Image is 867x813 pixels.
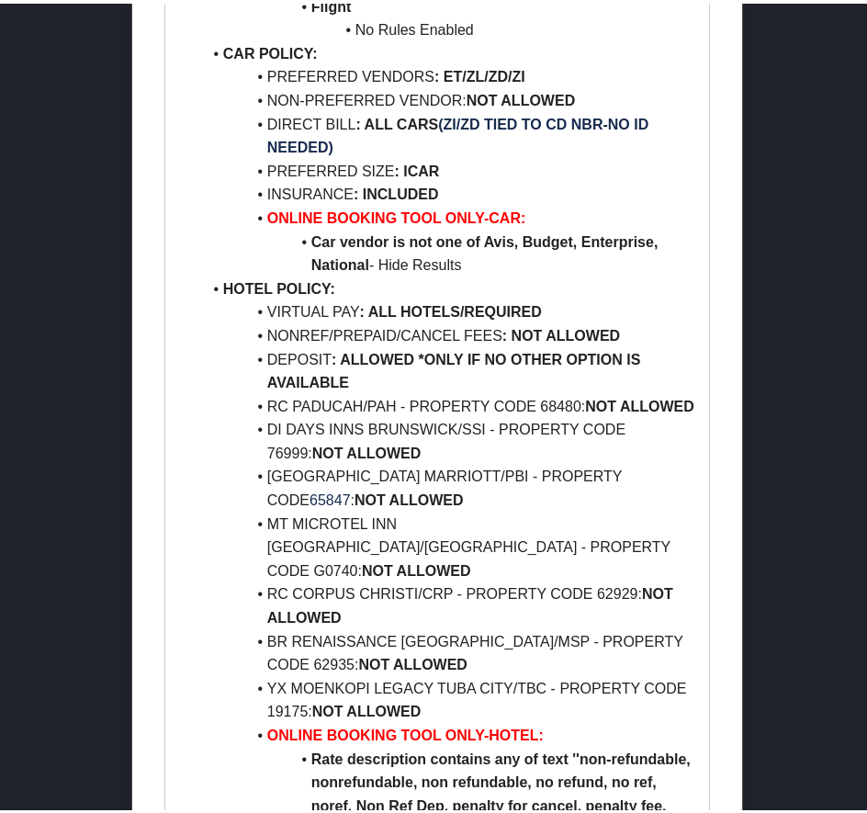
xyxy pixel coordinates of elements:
[355,489,464,504] strong: NOT ALLOWED
[201,15,695,39] li: No Rules Enabled
[201,62,695,85] li: PREFERRED VENDORS
[267,348,644,388] strong: : ALLOWED *ONLY IF NO OTHER OPTION IS AVAILABLE
[310,489,351,504] span: 65847
[201,109,695,156] li: DIRECT BILL
[223,42,318,58] strong: CAR POLICY:
[201,461,695,508] li: [GEOGRAPHIC_DATA] MARRIOTT/PBI - PROPERTY CODE :
[223,277,335,293] strong: HOTEL POLICY:
[201,414,695,461] li: DI DAYS INNS BRUNSWICK/SSI - PROPERTY CODE 76999:
[394,160,439,175] strong: : ICAR
[267,113,653,152] strong: (ZI/ZD TIED TO CD NBR-NO ID NEEDED)
[360,300,542,316] strong: : ALL HOTELS/REQUIRED
[201,627,695,673] li: BR RENAISSANCE [GEOGRAPHIC_DATA]/MSP - PROPERTY CODE 62935:
[267,724,544,740] strong: ONLINE BOOKING TOOL ONLY-HOTEL:
[201,297,695,321] li: VIRTUAL PAY
[362,559,471,575] strong: NOT ALLOWED
[434,65,439,81] strong: :
[201,509,695,580] li: MT MICROTEL INN [GEOGRAPHIC_DATA]/[GEOGRAPHIC_DATA] - PROPERTY CODE G0740:
[355,113,438,129] strong: : ALL CARS
[201,321,695,344] li: NONREF/PREPAID/CANCEL FEES
[354,183,358,198] strong: :
[201,391,695,415] li: RC PADUCAH/PAH - PROPERTY CODE 68480:
[358,653,467,669] strong: NOT ALLOWED
[201,85,695,109] li: NON-PREFERRED VENDOR:
[201,344,695,391] li: DEPOSIT
[267,207,526,222] strong: ONLINE BOOKING TOOL ONLY-CAR:
[363,183,439,198] strong: INCLUDED
[201,227,695,274] li: - Hide Results
[201,156,695,180] li: PREFERRED SIZE
[444,65,525,81] strong: ET/ZL/ZD/ZI
[585,395,694,411] strong: NOT ALLOWED
[502,324,620,340] strong: : NOT ALLOWED
[312,700,422,716] strong: NOT ALLOWED
[311,231,662,270] strong: Car vendor is not one of Avis, Budget, Enterprise, National
[312,442,422,457] strong: NOT ALLOWED
[201,579,695,626] li: RC CORPUS CHRISTI/CRP - PROPERTY CODE 62929:
[201,673,695,720] li: YX MOENKOPI LEGACY TUBA CITY/TBC - PROPERTY CODE 19175:
[201,179,695,203] li: INSURANCE
[467,89,576,105] strong: NOT ALLOWED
